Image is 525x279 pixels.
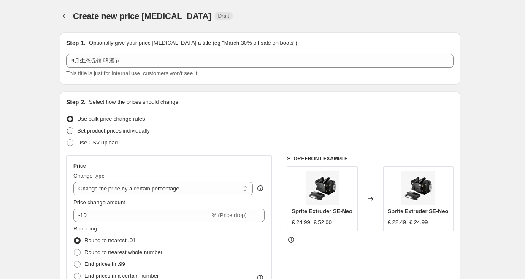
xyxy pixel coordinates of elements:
[66,98,86,106] h2: Step 2.
[66,70,197,76] span: This title is just for internal use, customers won't see it
[84,237,135,244] span: Round to nearest .01
[388,218,406,227] div: € 22.49
[84,249,162,255] span: Round to nearest whole number
[77,116,145,122] span: Use bulk price change rules
[84,273,159,279] span: End prices in a certain number
[287,155,454,162] h6: STOREFRONT EXAMPLE
[211,212,246,218] span: % (Price drop)
[388,208,449,214] span: Sprite Extruder SE-Neo
[89,98,179,106] p: Select how the prices should change
[256,184,265,192] div: help
[314,218,332,227] strike: € 52.00
[77,139,118,146] span: Use CSV upload
[73,163,86,169] h3: Price
[292,208,352,214] span: Sprite Extruder SE-Neo
[73,209,210,222] input: -15
[66,54,454,68] input: 30% off holiday sale
[292,218,310,227] div: € 24.99
[409,218,428,227] strike: € 24.99
[306,171,339,205] img: 08253cf845a6f7d92f25de15ca964665_80x.jpg
[73,225,97,232] span: Rounding
[84,261,125,267] span: End prices in .99
[66,39,86,47] h2: Step 1.
[73,199,125,206] span: Price change amount
[401,171,435,205] img: 08253cf845a6f7d92f25de15ca964665_80x.jpg
[218,13,229,19] span: Draft
[73,11,211,21] span: Create new price [MEDICAL_DATA]
[60,10,71,22] button: Price change jobs
[73,173,105,179] span: Change type
[89,39,297,47] p: Optionally give your price [MEDICAL_DATA] a title (eg "March 30% off sale on boots")
[77,127,150,134] span: Set product prices individually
